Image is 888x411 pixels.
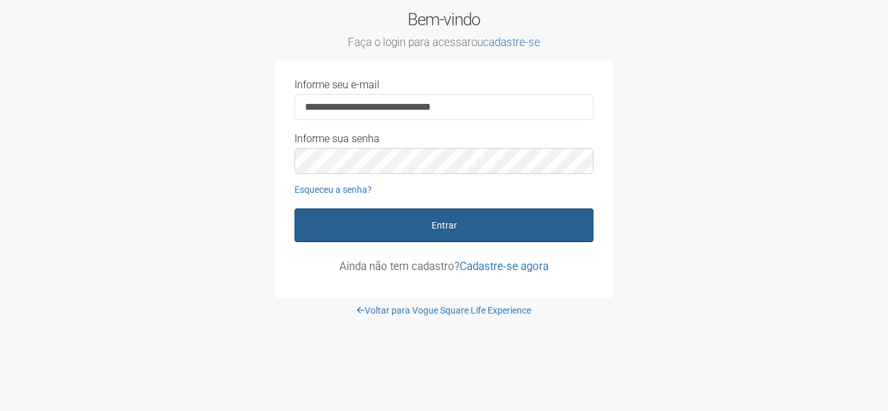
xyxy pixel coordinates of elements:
[483,36,540,49] a: cadastre-se
[471,36,540,49] span: ou
[357,305,531,316] a: Voltar para Vogue Square Life Experience
[275,10,613,50] h2: Bem-vindo
[294,208,594,242] button: Entrar
[294,260,594,272] p: Ainda não tem cadastro?
[460,260,549,273] a: Cadastre-se agora
[294,79,380,91] label: Informe seu e-mail
[275,36,613,50] small: Faça o login para acessar
[294,184,372,195] a: Esqueceu a senha?
[294,133,380,145] label: Informe sua senha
